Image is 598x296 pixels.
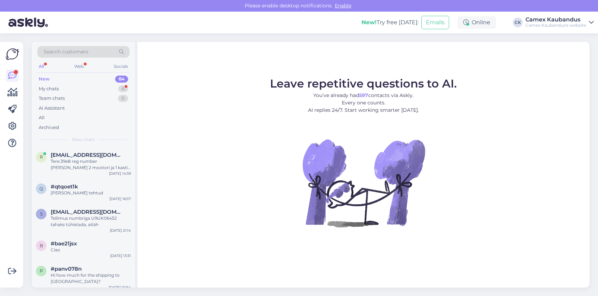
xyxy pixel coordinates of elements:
[333,2,353,9] span: Enable
[51,209,124,215] span: Sectorx5@hotmail.com
[109,196,131,201] div: [DATE] 16:57
[51,215,131,228] div: Tellimus numbriga U9UK06452 tahaks tühistada, aitäh
[51,158,131,171] div: Tere.39e8 reg number [PERSON_NAME] 2 mootori ja 1 kasti padi,õlifilter,variaatori [PERSON_NAME] 0...
[39,76,50,83] div: New
[118,95,128,102] div: 0
[51,240,77,247] span: #bae21jsx
[525,22,586,28] div: Camex Kaubandus's website
[40,154,43,160] span: r
[39,186,43,191] span: q
[37,62,45,71] div: All
[361,18,418,27] div: Try free [DATE]:
[73,62,85,71] div: Web
[110,228,131,233] div: [DATE] 21:14
[51,152,124,158] span: raknor@mail.ee
[40,211,43,217] span: S
[51,266,82,272] span: #panv078n
[39,114,45,121] div: All
[525,17,594,28] a: Camex KaubandusCamex Kaubandus's website
[361,19,377,26] b: New!
[51,190,131,196] div: [PERSON_NAME] tehtud
[270,92,457,114] p: You’ve already had contacts via Askly. Every one counts. AI replies 24/7. Start working smarter [...
[40,243,43,248] span: b
[112,62,130,71] div: Socials
[109,285,131,290] div: [DATE] 10:54
[513,18,523,27] div: CK
[51,247,131,253] div: Ciao
[39,95,65,102] div: Team chats
[72,136,95,143] span: New chats
[118,85,128,92] div: 6
[39,124,59,131] div: Archived
[421,16,449,29] button: Emails
[110,253,131,258] div: [DATE] 13:31
[115,76,128,83] div: 84
[6,47,19,61] img: Askly Logo
[359,92,368,98] b: 597
[40,268,43,274] span: p
[51,272,131,285] div: Hi how much for the shipping to [GEOGRAPHIC_DATA]?
[525,17,586,22] div: Camex Kaubandus
[39,85,59,92] div: My chats
[458,16,496,29] div: Online
[300,120,427,246] img: No Chat active
[270,77,457,90] span: Leave repetitive questions to AI.
[44,48,88,56] span: Search customers
[39,105,65,112] div: AI Assistant
[51,184,78,190] span: #qtqoet1k
[109,171,131,176] div: [DATE] 14:39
